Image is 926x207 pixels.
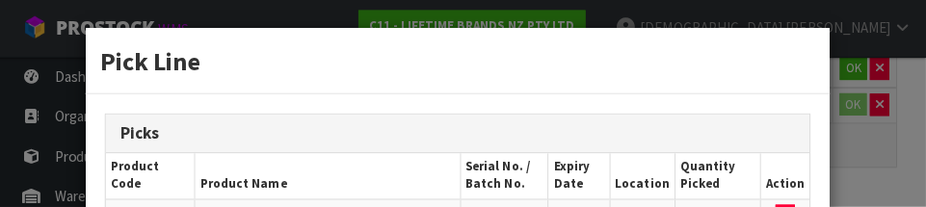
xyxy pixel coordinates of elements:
[676,154,761,199] th: Quantity Picked
[200,154,463,199] th: Product Name
[112,154,200,199] th: Product Code
[761,154,810,199] th: Action
[551,154,612,199] th: Expiry Date
[106,44,816,80] h3: Pick Line
[463,154,551,199] th: Serial No. / Batch No.
[126,125,796,143] h3: Picks
[612,154,676,199] th: Location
